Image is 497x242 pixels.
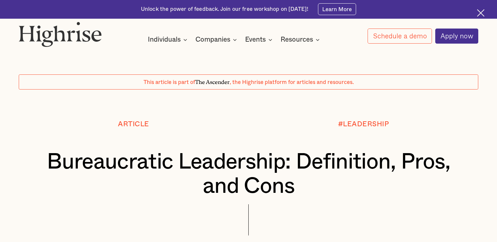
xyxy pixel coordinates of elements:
div: Unlock the power of feedback. Join our free workshop on [DATE]! [141,6,308,13]
a: Apply now [435,29,479,44]
div: #LEADERSHIP [338,120,389,128]
div: Article [118,120,149,128]
div: Events [245,36,266,44]
div: Events [245,36,274,44]
div: Companies [195,36,239,44]
div: Individuals [148,36,189,44]
span: , the Highrise platform for articles and resources. [230,80,354,85]
span: This article is part of [144,80,195,85]
img: Highrise logo [19,22,102,47]
div: Individuals [148,36,181,44]
h1: Bureaucratic Leadership: Definition, Pros, and Cons [38,150,459,198]
img: Cross icon [477,9,485,17]
div: Resources [281,36,322,44]
span: The Ascender [195,78,230,84]
div: Companies [195,36,230,44]
a: Schedule a demo [368,29,432,44]
a: Learn More [318,3,356,15]
div: Resources [281,36,313,44]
